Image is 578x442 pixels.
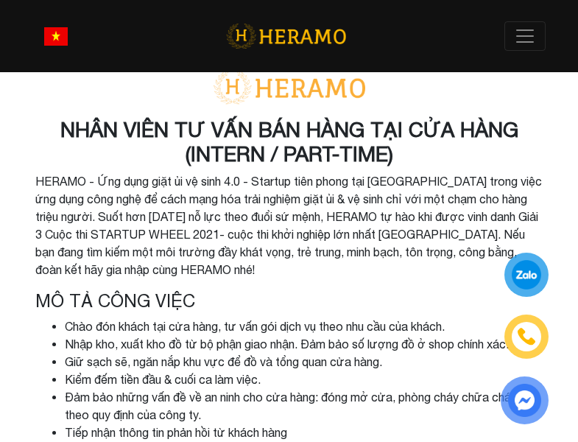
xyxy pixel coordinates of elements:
li: Đảm bảo những vấn đề về an ninh cho cửa hàng: đóng mở cửa, phòng cháy chữa cháy,... theo quy định... [65,388,543,424]
img: phone-icon [518,328,535,345]
p: HERAMO - Ứng dụng giặt ủi vệ sinh 4.0 - Startup tiên phong tại [GEOGRAPHIC_DATA] trong việc ứng d... [35,172,543,278]
li: Chào đón khách tại cửa hàng, tư vấn gói dịch vụ theo nhu cầu của khách. [65,318,543,335]
img: vn-flag.png [44,27,68,46]
li: Tiếp nhận thông tin phản hồi từ khách hàng [65,424,543,441]
h4: Mô tả công việc [35,290,543,312]
li: Giữ sạch sẽ, ngăn nắp khu vực để đồ và tổng quan cửa hàng. [65,353,543,371]
img: logo-with-text.png [208,70,370,105]
a: phone-icon [507,317,546,357]
li: Kiểm đếm tiền đầu & cuối ca làm việc. [65,371,543,388]
h3: NHÂN VIÊN TƯ VẤN BÁN HÀNG TẠI CỬA HÀNG (INTERN / PART-TIME) [35,117,543,166]
li: Nhập kho, xuất kho đồ từ bộ phận giao nhận. Đảm bảo số lượng đồ ở shop chính xác. [65,335,543,353]
img: logo [226,21,346,52]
